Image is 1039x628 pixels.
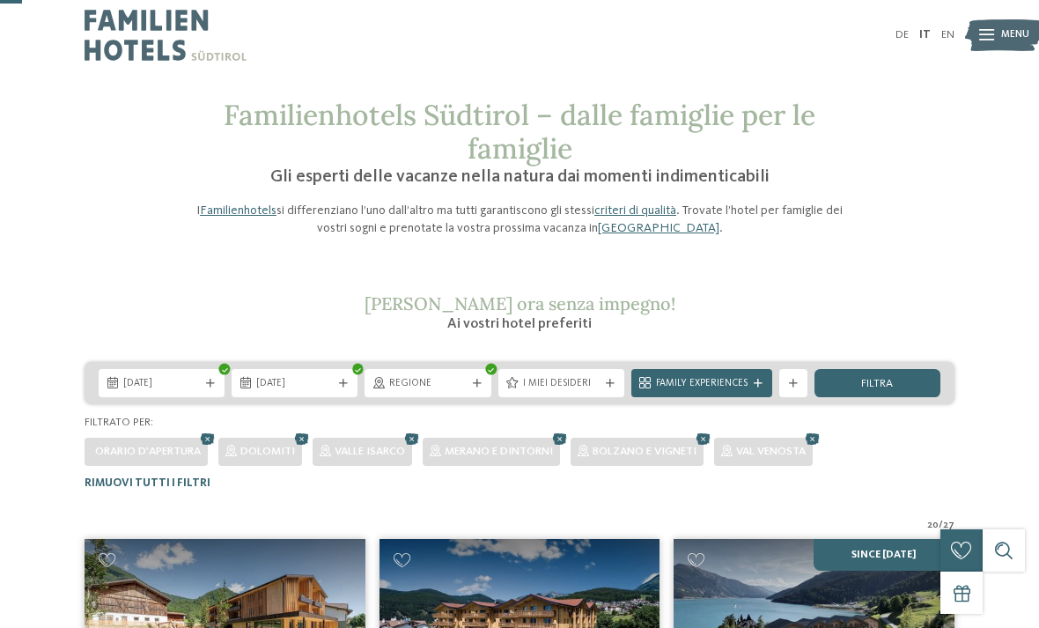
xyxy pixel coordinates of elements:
[861,379,893,390] span: filtra
[656,377,748,391] span: Family Experiences
[594,204,676,217] a: criteri di qualità
[240,446,295,457] span: Dolomiti
[224,97,815,166] span: Familienhotels Südtirol – dalle famiglie per le famiglie
[123,377,200,391] span: [DATE]
[445,446,553,457] span: Merano e dintorni
[200,204,276,217] a: Familienhotels
[335,446,405,457] span: Valle Isarco
[598,222,719,234] a: [GEOGRAPHIC_DATA]
[389,377,466,391] span: Regione
[919,29,931,41] a: IT
[927,519,939,533] span: 20
[185,202,854,237] p: I si differenziano l’uno dall’altro ma tutti garantiscono gli stessi . Trovate l’hotel per famigl...
[939,519,943,533] span: /
[941,29,954,41] a: EN
[593,446,696,457] span: Bolzano e vigneti
[85,417,153,428] span: Filtrato per:
[270,168,770,186] span: Gli esperti delle vacanze nella natura dai momenti indimenticabili
[365,292,675,314] span: [PERSON_NAME] ora senza impegno!
[447,317,592,331] span: Ai vostri hotel preferiti
[95,446,201,457] span: Orario d'apertura
[943,519,954,533] span: 27
[1001,28,1029,42] span: Menu
[736,446,806,457] span: Val Venosta
[523,377,600,391] span: I miei desideri
[85,477,210,489] span: Rimuovi tutti i filtri
[895,29,909,41] a: DE
[256,377,333,391] span: [DATE]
